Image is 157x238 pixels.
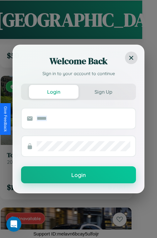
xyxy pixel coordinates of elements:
[29,85,78,99] button: Login
[78,85,128,99] button: Sign Up
[21,166,136,183] button: Login
[21,55,136,67] h2: Welcome Back
[6,217,21,232] iframe: Intercom live chat
[21,70,136,77] p: Sign in to your account to continue
[3,106,8,132] div: Give Feedback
